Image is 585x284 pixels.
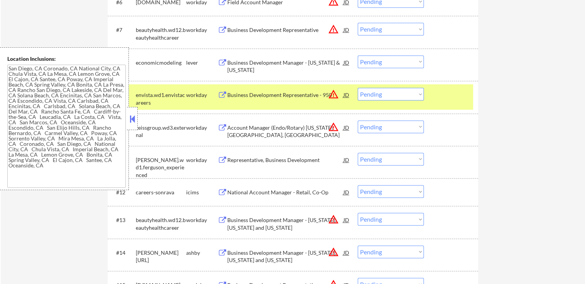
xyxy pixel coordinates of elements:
[227,59,343,74] div: Business Development Manager - [US_STATE] & [US_STATE]
[343,213,350,227] div: JD
[328,122,339,132] button: warning_amber
[186,26,218,34] div: workday
[136,216,186,231] div: beautyhealth.wd12.beautyhealthcareer
[328,247,339,257] button: warning_amber
[343,185,350,199] div: JD
[328,89,339,100] button: warning_amber
[328,214,339,225] button: warning_amber
[136,249,186,264] div: [PERSON_NAME][URL]
[136,124,186,139] div: zeissgroup.wd3.external
[227,26,343,34] div: Business Development Representative
[116,26,130,34] div: #7
[136,156,186,179] div: [PERSON_NAME].wd1.ferguson_experienced
[116,216,130,224] div: #13
[227,156,343,164] div: Representative, Business Development
[343,153,350,167] div: JD
[343,120,350,134] div: JD
[227,189,343,196] div: National Account Manager - Retail, Co-Op
[186,156,218,164] div: workday
[116,249,130,257] div: #14
[227,91,343,99] div: Business Development Representative - 950
[136,26,186,41] div: beautyhealth.wd12.beautyhealthcareer
[136,189,186,196] div: careers-sonrava
[186,216,218,224] div: workday
[186,124,218,132] div: workday
[186,59,218,67] div: lever
[186,91,218,99] div: workday
[186,249,218,257] div: ashby
[227,124,343,139] div: Account Manager (Endo/Rotary) [US_STATE][GEOGRAPHIC_DATA], [GEOGRAPHIC_DATA]
[186,189,218,196] div: icims
[343,23,350,37] div: JD
[328,24,339,35] button: warning_amber
[116,189,130,196] div: #12
[136,91,186,106] div: envista.wd1.envistacareers
[227,249,343,264] div: Business Development Manager - [US_STATE], [US_STATE] and [US_STATE]
[7,55,126,63] div: Location Inclusions:
[343,55,350,69] div: JD
[136,59,186,67] div: economicmodeling
[227,216,343,231] div: Business Development Manager - [US_STATE], [US_STATE] and [US_STATE]
[343,246,350,259] div: JD
[343,88,350,102] div: JD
